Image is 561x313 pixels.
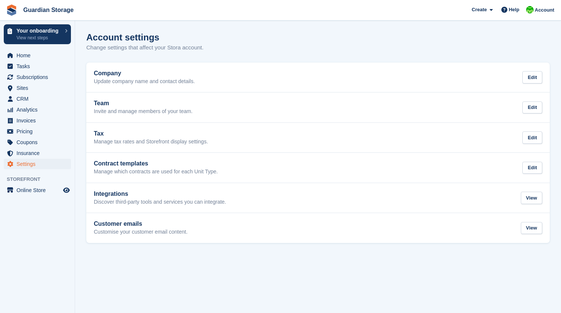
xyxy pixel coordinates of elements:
[94,168,218,175] p: Manage which contracts are used for each Unit Type.
[4,115,71,126] a: menu
[94,191,226,197] h2: Integrations
[86,63,550,92] a: Company Update company name and contact details. Edit
[6,4,17,16] img: stora-icon-8386f47178a22dfd0bd8f6a31ec36ba5ce8667c1dd55bd0f319d3a0aa187defe.svg
[522,131,542,144] div: Edit
[94,221,188,227] h2: Customer emails
[4,24,71,44] a: Your onboarding View next steps
[4,148,71,158] a: menu
[521,192,542,204] div: View
[526,6,534,13] img: Andrew Kinakin
[522,101,542,114] div: Edit
[4,83,71,93] a: menu
[4,104,71,115] a: menu
[535,6,554,14] span: Account
[94,108,193,115] p: Invite and manage members of your team.
[17,83,62,93] span: Sites
[4,137,71,148] a: menu
[17,61,62,72] span: Tasks
[17,137,62,148] span: Coupons
[4,159,71,169] a: menu
[17,115,62,126] span: Invoices
[86,92,550,122] a: Team Invite and manage members of your team. Edit
[94,229,188,235] p: Customise your customer email content.
[4,50,71,61] a: menu
[86,183,550,213] a: Integrations Discover third-party tools and services you can integrate. View
[7,176,75,183] span: Storefront
[4,185,71,195] a: menu
[86,32,159,42] h1: Account settings
[62,186,71,195] a: Preview store
[94,199,226,206] p: Discover third-party tools and services you can integrate.
[17,126,62,137] span: Pricing
[86,153,550,183] a: Contract templates Manage which contracts are used for each Unit Type. Edit
[521,222,542,234] div: View
[86,123,550,153] a: Tax Manage tax rates and Storefront display settings. Edit
[17,94,62,104] span: CRM
[522,71,542,83] div: Edit
[94,70,195,77] h2: Company
[17,185,62,195] span: Online Store
[17,159,62,169] span: Settings
[94,139,208,145] p: Manage tax rates and Storefront display settings.
[94,160,218,167] h2: Contract templates
[94,78,195,85] p: Update company name and contact details.
[4,72,71,82] a: menu
[17,50,62,61] span: Home
[86,43,203,52] p: Change settings that affect your Stora account.
[4,61,71,72] a: menu
[4,126,71,137] a: menu
[522,162,542,174] div: Edit
[17,104,62,115] span: Analytics
[472,6,487,13] span: Create
[17,28,61,33] p: Your onboarding
[17,34,61,41] p: View next steps
[20,4,77,16] a: Guardian Storage
[17,148,62,158] span: Insurance
[17,72,62,82] span: Subscriptions
[94,100,193,107] h2: Team
[86,213,550,243] a: Customer emails Customise your customer email content. View
[509,6,519,13] span: Help
[4,94,71,104] a: menu
[94,130,208,137] h2: Tax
